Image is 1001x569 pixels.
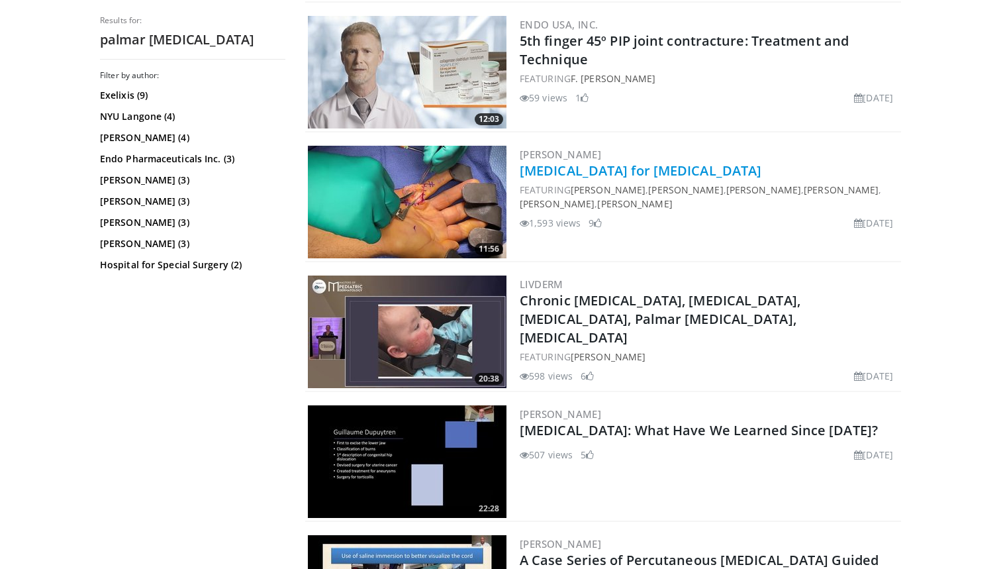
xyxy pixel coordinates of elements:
[308,405,506,518] img: b06c070c-c8cb-4850-bb95-7ec8028e6435.300x170_q85_crop-smart_upscale.jpg
[804,183,879,196] a: [PERSON_NAME]
[520,407,601,421] a: [PERSON_NAME]
[475,373,503,385] span: 20:38
[100,31,285,48] h2: palmar [MEDICAL_DATA]
[308,146,506,258] a: 11:56
[571,350,645,363] a: [PERSON_NAME]
[571,183,645,196] a: [PERSON_NAME]
[475,113,503,125] span: 12:03
[308,276,506,388] img: c6576041-2d69-450f-aea7-231def4a96bc.300x170_q85_crop-smart_upscale.jpg
[308,16,506,129] img: 91d9d163-a3aa-4565-8f32-15b27a530544.300x170_q85_crop-smart_upscale.jpg
[520,162,761,180] a: [MEDICAL_DATA] for [MEDICAL_DATA]
[100,110,282,123] a: NYU Langone (4)
[100,195,282,208] a: [PERSON_NAME] (3)
[648,183,723,196] a: [PERSON_NAME]
[581,448,594,462] li: 5
[726,183,801,196] a: [PERSON_NAME]
[100,216,282,229] a: [PERSON_NAME] (3)
[854,216,893,230] li: [DATE]
[854,91,893,105] li: [DATE]
[520,18,598,31] a: Endo USA, Inc.
[520,91,567,105] li: 59 views
[520,350,898,364] div: FEATURING
[520,291,800,346] a: Chronic [MEDICAL_DATA], [MEDICAL_DATA], [MEDICAL_DATA], Palmar [MEDICAL_DATA], [MEDICAL_DATA]
[475,243,503,255] span: 11:56
[100,152,282,166] a: Endo Pharmaceuticals Inc. (3)
[308,405,506,518] a: 22:28
[520,148,601,161] a: [PERSON_NAME]
[520,183,898,211] div: FEATURING , , , , ,
[575,91,589,105] li: 1
[100,131,282,144] a: [PERSON_NAME] (4)
[308,276,506,388] a: 20:38
[571,72,656,85] a: F. [PERSON_NAME]
[520,421,878,439] a: [MEDICAL_DATA]: What Have We Learned Since [DATE]?
[520,216,581,230] li: 1,593 views
[520,448,573,462] li: 507 views
[520,537,601,550] a: [PERSON_NAME]
[100,174,282,187] a: [PERSON_NAME] (3)
[520,278,563,291] a: LivDerm
[100,15,285,26] p: Results for:
[100,70,285,81] h3: Filter by author:
[520,32,849,68] a: 5th finger 45º PIP joint contracture: Treatment and Technique
[597,197,672,210] a: [PERSON_NAME]
[854,369,893,383] li: [DATE]
[589,216,602,230] li: 9
[100,89,282,102] a: Exelixis (9)
[520,197,595,210] a: [PERSON_NAME]
[581,369,594,383] li: 6
[520,369,573,383] li: 598 views
[520,72,898,85] div: FEATURING
[308,16,506,129] a: 12:03
[475,503,503,515] span: 22:28
[854,448,893,462] li: [DATE]
[100,258,282,272] a: Hospital for Special Surgery (2)
[100,237,282,250] a: [PERSON_NAME] (3)
[308,146,506,258] img: 867f66c3-ff9a-4f84-8419-b0de527b6cad.300x170_q85_crop-smart_upscale.jpg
